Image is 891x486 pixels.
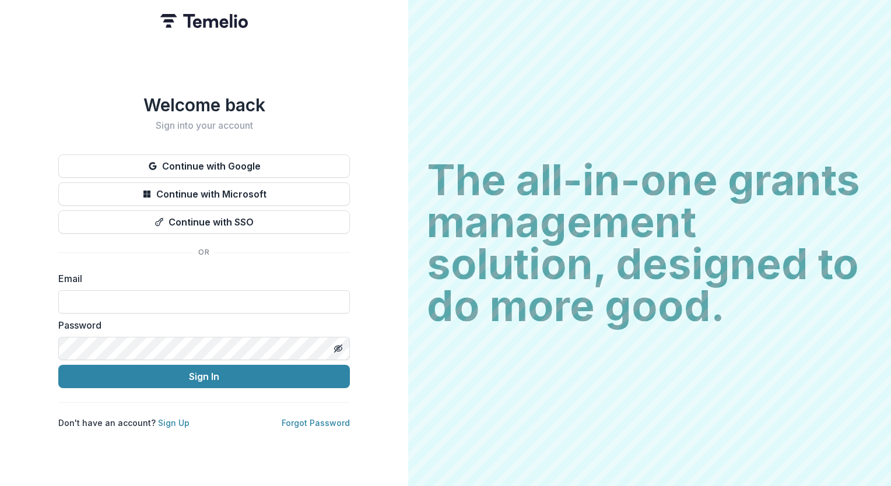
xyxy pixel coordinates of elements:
img: Temelio [160,14,248,28]
a: Forgot Password [282,418,350,428]
button: Continue with Google [58,154,350,178]
button: Continue with Microsoft [58,182,350,206]
button: Sign In [58,365,350,388]
h2: Sign into your account [58,120,350,131]
button: Continue with SSO [58,210,350,234]
a: Sign Up [158,418,190,428]
label: Email [58,272,343,286]
button: Toggle password visibility [329,339,348,358]
p: Don't have an account? [58,417,190,429]
h1: Welcome back [58,94,350,115]
label: Password [58,318,343,332]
